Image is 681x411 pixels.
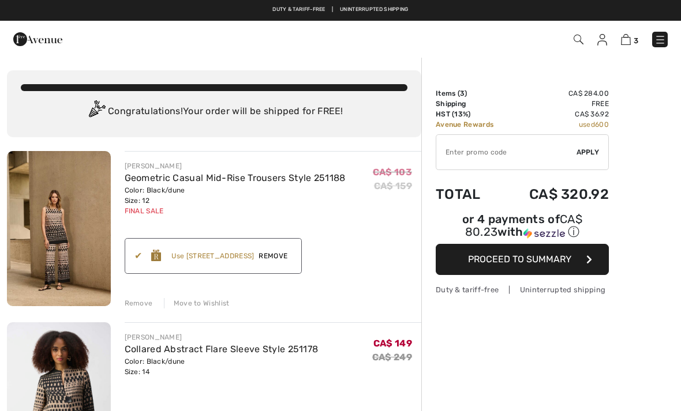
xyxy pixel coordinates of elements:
div: Use [STREET_ADDRESS] [171,251,254,261]
td: CA$ 284.00 [504,88,609,99]
img: Shopping Bag [621,34,631,45]
img: Geometric Casual Mid-Rise Trousers Style 251188 [7,151,111,306]
td: Avenue Rewards [436,119,504,130]
td: Free [504,99,609,109]
a: Collared Abstract Flare Sleeve Style 251178 [125,344,319,355]
div: Color: Black/dune Size: 14 [125,356,319,377]
div: [PERSON_NAME] [125,161,346,171]
td: used [504,119,609,130]
span: 600 [595,120,609,129]
div: Color: Black/dune Size: 12 [125,185,346,206]
div: or 4 payments ofCA$ 80.23withSezzle Click to learn more about Sezzle [436,214,609,244]
div: Final Sale [125,206,346,216]
span: CA$ 149 [373,338,412,349]
img: Search [574,35,583,44]
td: HST (13%) [436,109,504,119]
span: CA$ 103 [373,167,412,178]
span: CA$ 80.23 [465,212,582,239]
span: 3 [460,89,465,97]
div: Move to Wishlist [164,298,230,308]
img: 1ère Avenue [13,28,62,51]
div: Congratulations! Your order will be shipped for FREE! [21,100,407,123]
s: CA$ 159 [374,180,412,191]
div: Duty & tariff-free | Uninterrupted shipping [436,284,609,295]
img: My Info [597,34,607,46]
div: or 4 payments of with [436,214,609,240]
td: Total [436,175,504,214]
span: Proceed to Summary [468,254,571,265]
div: ✔ [134,249,151,263]
s: CA$ 249 [372,352,412,363]
span: 3 [634,36,638,45]
a: Geometric Casual Mid-Rise Trousers Style 251188 [125,172,346,183]
img: Congratulation2.svg [85,100,108,123]
img: Sezzle [523,228,565,239]
td: Shipping [436,99,504,109]
a: 1ère Avenue [13,33,62,44]
div: [PERSON_NAME] [125,332,319,342]
td: CA$ 36.92 [504,109,609,119]
button: Proceed to Summary [436,244,609,275]
td: CA$ 320.92 [504,175,609,214]
td: Items ( ) [436,88,504,99]
span: Apply [577,147,600,157]
span: Remove [254,251,292,261]
img: Menu [654,34,666,46]
a: 3 [621,32,638,46]
input: Promo code [436,135,577,169]
img: Reward-Logo.svg [151,250,162,261]
div: Remove [125,298,153,308]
